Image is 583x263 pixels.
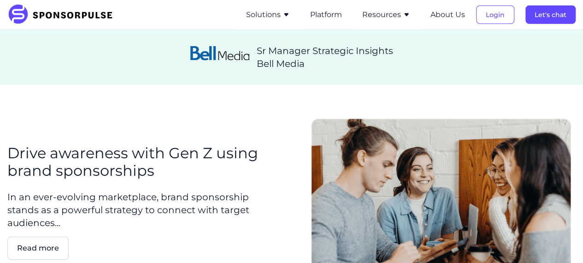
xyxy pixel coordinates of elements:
img: SponsorPulse [7,5,119,25]
h2: Drive awareness with Gen Z using brand sponsorships [7,144,277,180]
button: Resources [362,9,410,20]
a: Login [476,11,514,19]
button: Solutions [246,9,290,20]
button: About Us [430,9,465,20]
p: Sr Manager Strategic Insights Bell Media [257,44,393,70]
a: Let's chat [525,11,576,19]
p: In an ever-evolving marketplace, brand sponsorship stands as a powerful strategy to connect with ... [7,191,277,229]
button: Read more [7,237,69,260]
iframe: Chat Widget [537,219,583,263]
a: About Us [430,11,465,19]
button: Platform [310,9,342,20]
button: Login [476,6,514,24]
button: Let's chat [525,6,576,24]
a: Platform [310,11,342,19]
